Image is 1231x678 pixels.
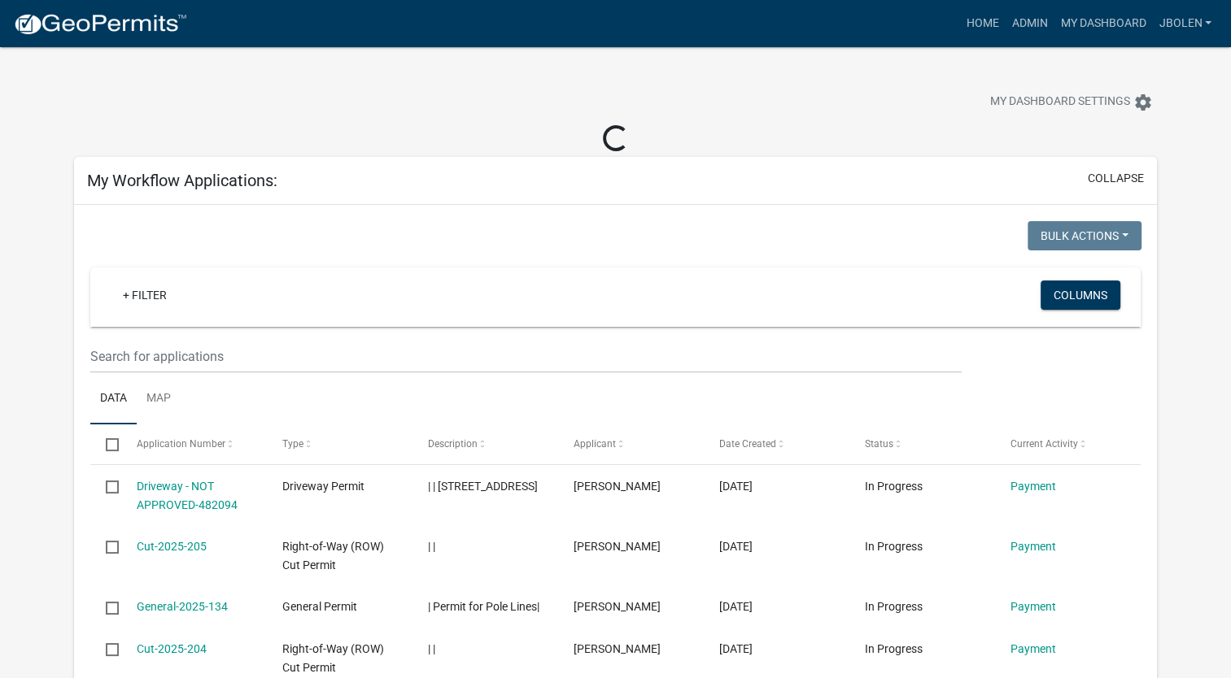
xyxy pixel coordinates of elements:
span: Driveway Permit [282,480,364,493]
button: Bulk Actions [1028,221,1142,250]
span: Applicant [574,438,616,450]
span: Application Number [137,438,225,450]
span: Status [865,438,893,450]
datatable-header-cell: Type [267,424,413,463]
datatable-header-cell: Application Number [121,424,267,463]
datatable-header-cell: Select [90,424,121,463]
a: Payment [1011,540,1056,553]
a: Cut-2025-205 [137,540,207,553]
button: collapse [1088,170,1144,187]
span: 09/22/2025 [719,480,753,493]
h5: My Workflow Applications: [87,171,277,190]
span: Current Activity [1011,438,1078,450]
span: | Permit for Pole Lines| [428,600,539,613]
button: Columns [1041,280,1120,310]
span: In Progress [865,540,923,553]
span: In Progress [865,600,923,613]
a: Data [90,373,137,425]
datatable-header-cell: Current Activity [995,424,1141,463]
a: Cut-2025-204 [137,642,207,655]
a: Map [137,373,181,425]
a: Payment [1011,600,1056,613]
span: | | [428,642,435,655]
span: Type [282,438,303,450]
a: Payment [1011,642,1056,655]
a: My Dashboard [1054,8,1152,39]
span: Right-of-Way (ROW) Cut Permit [282,540,384,572]
span: 09/22/2025 [719,600,753,613]
i: settings [1133,93,1153,112]
datatable-header-cell: Applicant [558,424,704,463]
datatable-header-cell: Date Created [704,424,849,463]
a: General-2025-134 [137,600,228,613]
a: Payment [1011,480,1056,493]
span: Right-of-Way (ROW) Cut Permit [282,642,384,674]
span: 09/22/2025 [719,642,753,655]
span: In Progress [865,642,923,655]
span: 09/22/2025 [719,540,753,553]
span: My Dashboard Settings [990,93,1130,112]
input: Search for applications [90,340,962,373]
span: Jennifer Bolen [574,600,661,613]
a: Home [959,8,1005,39]
span: Date Created [719,438,776,450]
span: In Progress [865,480,923,493]
a: + Filter [110,280,180,310]
span: | | [428,540,435,553]
a: Admin [1005,8,1054,39]
span: Jennifer Bolen [574,642,661,655]
a: jbolen [1152,8,1218,39]
span: | | 5715 N CLINTON ST [428,480,538,493]
span: Jennifer Bolen [574,540,661,553]
datatable-header-cell: Status [849,424,995,463]
button: My Dashboard Settingssettings [977,86,1166,118]
datatable-header-cell: Description [413,424,558,463]
span: Jennifer Bolen [574,480,661,493]
a: Driveway - NOT APPROVED-482094 [137,480,238,511]
span: General Permit [282,600,357,613]
span: Description [428,438,478,450]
